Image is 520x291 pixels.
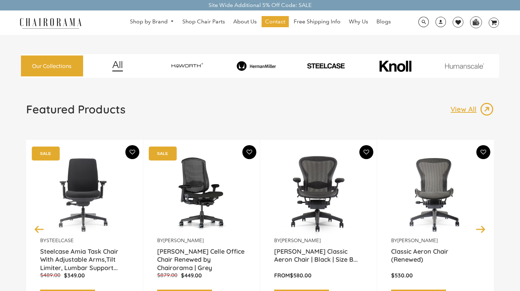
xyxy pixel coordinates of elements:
button: Add To Wishlist [242,145,256,159]
span: $580.00 [290,272,312,279]
a: [PERSON_NAME] [163,237,204,244]
img: image_11.png [431,63,498,69]
a: Amia Chair by chairorama.com Renewed Amia Chair chairorama.com [40,150,129,237]
nav: DesktopNavigation [115,16,406,29]
span: Blogs [376,18,391,25]
text: SALE [157,151,168,156]
p: by [391,237,480,244]
a: Shop Chair Parts [179,16,228,27]
img: PHOTO-2024-07-09-00-53-10-removebg-preview.png [292,62,359,70]
span: $879.00 [157,272,177,278]
img: image_8_173eb7e0-7579-41b4-bc8e-4ba0b8ba93e8.png [223,61,290,71]
span: About Us [233,18,257,25]
a: Featured Products [26,102,125,122]
button: Previous [33,223,45,235]
button: Add To Wishlist [476,145,490,159]
a: Free Shipping Info [290,16,344,27]
img: Herman Miller Celle Office Chair Renewed by Chairorama | Grey - chairorama [157,150,246,237]
a: Contact [262,16,289,27]
p: by [157,237,246,244]
p: by [40,237,129,244]
span: $530.00 [391,272,413,279]
text: SALE [40,151,51,156]
a: [PERSON_NAME] Classic Aeron Chair | Black | Size B... [274,247,363,265]
span: Shop Chair Parts [182,18,225,25]
p: by [274,237,363,244]
button: Add To Wishlist [125,145,139,159]
button: Add To Wishlist [359,145,373,159]
a: Classic Aeron Chair (Renewed) - chairorama Classic Aeron Chair (Renewed) - chairorama [391,150,480,237]
a: View All [451,102,494,116]
img: Classic Aeron Chair (Renewed) - chairorama [391,150,480,237]
p: From [274,272,363,279]
a: Why Us [345,16,372,27]
span: $349.00 [64,272,85,279]
a: Steelcase Amia Task Chair With Adjustable Arms,Tilt Limiter, Lumbar Support... [40,247,129,265]
span: Free Shipping Info [294,18,340,25]
img: Herman Miller Classic Aeron Chair | Black | Size B (Renewed) - chairorama [274,150,363,237]
a: Classic Aeron Chair (Renewed) [391,247,480,265]
img: Amia Chair by chairorama.com [40,150,129,237]
img: image_10_1.png [364,60,427,73]
button: Next [475,223,487,235]
img: WhatsApp_Image_2024-07-12_at_16.23.01.webp [470,17,481,27]
a: About Us [230,16,260,27]
img: chairorama [16,17,86,29]
a: [PERSON_NAME] [280,237,321,244]
p: View All [451,105,480,114]
a: Blogs [373,16,394,27]
a: [PERSON_NAME] Celle Office Chair Renewed by Chairorama | Grey [157,247,246,265]
span: Contact [265,18,285,25]
a: Herman Miller Celle Office Chair Renewed by Chairorama | Grey - chairorama Herman Miller Celle Of... [157,150,246,237]
span: Why Us [349,18,368,25]
span: $449.00 [181,272,202,279]
img: image_7_14f0750b-d084-457f-979a-a1ab9f6582c4.png [154,59,221,73]
span: $489.00 [40,272,60,278]
a: Shop by Brand [126,16,177,27]
h1: Featured Products [26,102,125,116]
a: Steelcase [46,237,74,244]
img: image_13.png [480,102,494,116]
a: Our Collections [21,55,83,77]
a: [PERSON_NAME] [397,237,438,244]
img: image_12.png [98,61,137,72]
a: Herman Miller Classic Aeron Chair | Black | Size B (Renewed) - chairorama Herman Miller Classic A... [274,150,363,237]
